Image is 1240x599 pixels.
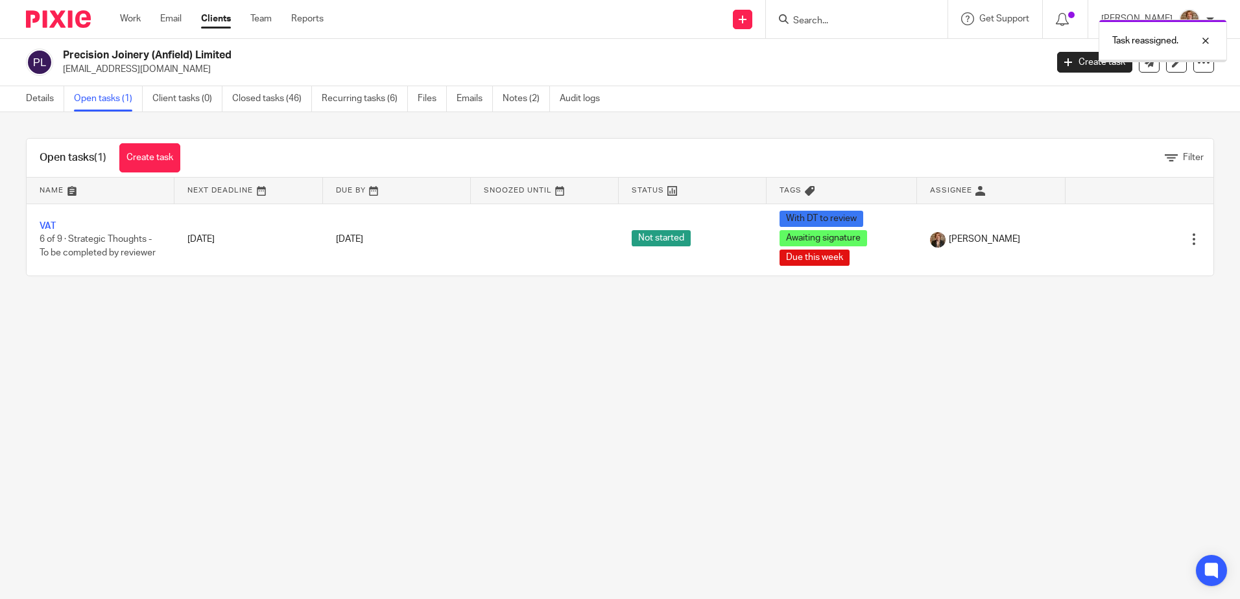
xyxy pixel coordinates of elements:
h1: Open tasks [40,151,106,165]
a: Emails [457,86,493,112]
a: Notes (2) [503,86,550,112]
a: Details [26,86,64,112]
span: Status [632,187,664,194]
span: Due this week [780,250,850,266]
a: Reports [291,12,324,25]
img: Pixie [26,10,91,28]
a: Audit logs [560,86,610,112]
span: With DT to review [780,211,863,227]
a: VAT [40,222,56,231]
a: Create task [119,143,180,172]
a: Recurring tasks (6) [322,86,408,112]
a: Work [120,12,141,25]
span: Not started [632,230,691,246]
span: 6 of 9 · Strategic Thoughts - To be completed by reviewer [40,235,156,257]
span: Tags [780,187,802,194]
h2: Precision Joinery (Anfield) Limited [63,49,842,62]
p: Task reassigned. [1112,34,1178,47]
a: Team [250,12,272,25]
span: Snoozed Until [484,187,552,194]
span: Awaiting signature [780,230,867,246]
p: [EMAIL_ADDRESS][DOMAIN_NAME] [63,63,1038,76]
img: WhatsApp%20Image%202025-04-23%20at%2010.20.30_16e186ec.jpg [1179,9,1200,30]
a: Create task [1057,52,1132,73]
span: [DATE] [336,235,363,244]
a: Files [418,86,447,112]
a: Email [160,12,182,25]
img: svg%3E [26,49,53,76]
span: Filter [1183,153,1204,162]
img: WhatsApp%20Image%202025-04-23%20at%2010.20.30_16e186ec.jpg [930,232,946,248]
a: Open tasks (1) [74,86,143,112]
td: [DATE] [174,204,322,276]
a: Clients [201,12,231,25]
a: Client tasks (0) [152,86,222,112]
span: [PERSON_NAME] [949,233,1020,246]
span: (1) [94,152,106,163]
a: Closed tasks (46) [232,86,312,112]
